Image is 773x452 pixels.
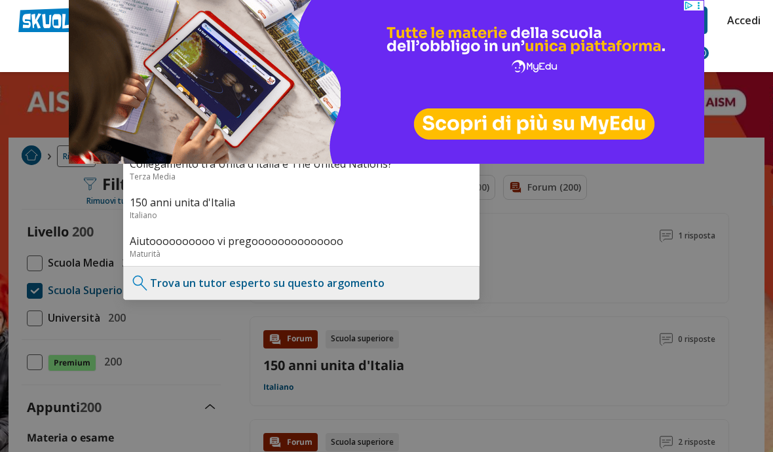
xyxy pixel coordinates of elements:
[150,276,385,290] a: Trova un tutor esperto su questo argomento
[727,7,755,34] a: Accedi
[130,234,473,248] a: Aiutoooooooooo vi pregoooooooooooooo
[130,157,473,171] a: Collegamento tra Unità d'italia e The United Nations?
[130,195,473,210] a: 150 anni unita d'Italia
[130,248,473,259] div: Maturità
[130,273,150,293] img: Trova un tutor esperto
[130,210,473,221] div: Italiano
[130,171,473,182] div: Terza Media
